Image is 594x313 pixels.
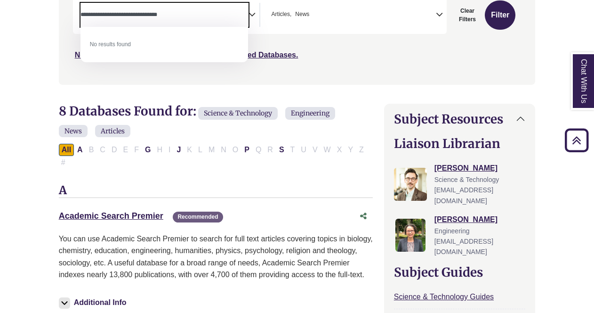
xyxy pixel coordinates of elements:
[59,145,368,166] div: Alpha-list to filter by first letter of database name
[291,10,309,19] li: News
[311,12,315,19] textarea: Search
[75,51,298,59] a: Not sure where to start? Check our Recommended Databases.
[385,104,535,134] button: Subject Resources
[394,293,494,301] a: Science & Technology Guides
[285,107,335,120] span: Engineering
[394,136,526,151] h2: Liaison Librarian
[394,265,526,280] h2: Subject Guides
[59,103,196,119] span: 8 Databases Found for:
[272,10,292,19] span: Articles
[95,125,130,138] span: Articles
[562,134,592,147] a: Back to Top
[241,144,252,156] button: Filter Results P
[80,12,249,19] textarea: Search
[59,184,373,198] h3: A
[173,212,223,222] span: Recommended
[354,207,373,225] button: Share this database
[485,0,515,30] button: Submit for Search Results
[434,164,498,172] a: [PERSON_NAME]
[276,144,287,156] button: Filter Results S
[434,186,493,204] span: [EMAIL_ADDRESS][DOMAIN_NAME]
[268,10,292,19] li: Articles
[59,233,373,281] p: You can use Academic Search Premier to search for full text articles covering topics in biology, ...
[59,211,163,221] a: Academic Search Premier
[74,144,86,156] button: Filter Results A
[434,215,498,223] a: [PERSON_NAME]
[59,144,74,156] button: All
[174,144,184,156] button: Filter Results J
[434,227,470,235] span: Engineering
[395,219,425,252] img: Ruth McGuire
[59,296,129,309] button: Additional Info
[452,0,483,30] button: Clear Filters
[80,34,249,55] li: No results found
[295,10,309,19] span: News
[434,238,493,255] span: [EMAIL_ADDRESS][DOMAIN_NAME]
[59,125,88,138] span: News
[198,107,278,120] span: Science & Technology
[434,176,499,183] span: Science & Technology
[394,168,427,201] img: Greg Rosauer
[142,144,153,156] button: Filter Results G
